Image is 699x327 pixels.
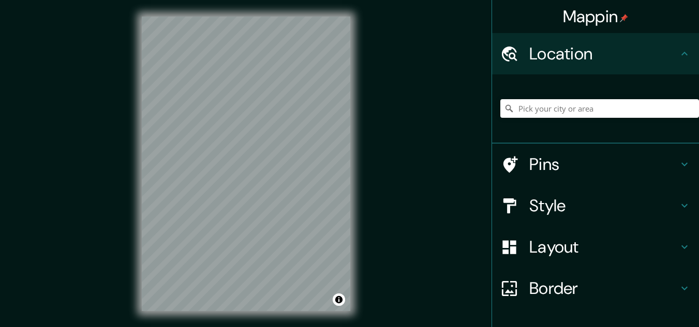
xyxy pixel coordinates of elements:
[492,185,699,226] div: Style
[529,195,678,216] h4: Style
[500,99,699,118] input: Pick your city or area
[492,268,699,309] div: Border
[563,6,629,27] h4: Mappin
[529,237,678,257] h4: Layout
[492,226,699,268] div: Layout
[529,43,678,64] h4: Location
[142,17,350,311] canvas: Map
[333,293,345,306] button: Toggle attribution
[492,33,699,74] div: Location
[620,14,628,22] img: pin-icon.png
[529,278,678,299] h4: Border
[492,144,699,185] div: Pins
[529,154,678,175] h4: Pins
